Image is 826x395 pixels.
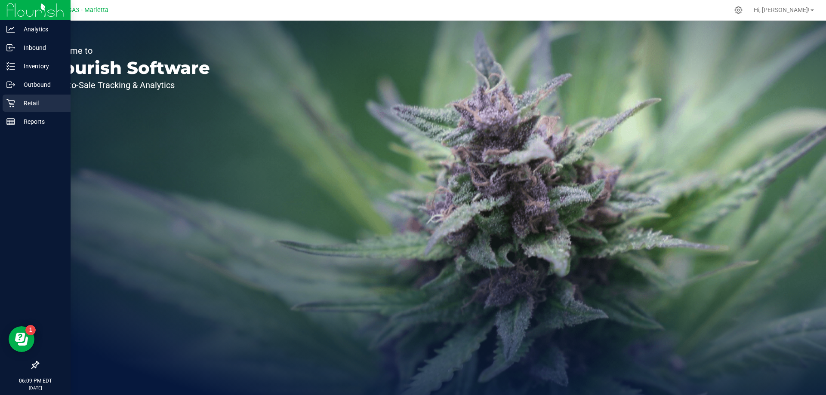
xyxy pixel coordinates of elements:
[15,80,67,90] p: Outbound
[6,25,15,34] inline-svg: Analytics
[15,61,67,71] p: Inventory
[4,377,67,385] p: 06:09 PM EDT
[68,6,108,14] span: GA3 - Marietta
[4,385,67,391] p: [DATE]
[15,98,67,108] p: Retail
[15,43,67,53] p: Inbound
[25,325,36,335] iframe: Resource center unread badge
[6,62,15,70] inline-svg: Inventory
[9,326,34,352] iframe: Resource center
[15,24,67,34] p: Analytics
[6,43,15,52] inline-svg: Inbound
[6,117,15,126] inline-svg: Reports
[754,6,810,13] span: Hi, [PERSON_NAME]!
[46,59,210,77] p: Flourish Software
[733,6,744,14] div: Manage settings
[46,46,210,55] p: Welcome to
[15,116,67,127] p: Reports
[6,80,15,89] inline-svg: Outbound
[6,99,15,107] inline-svg: Retail
[46,81,210,89] p: Seed-to-Sale Tracking & Analytics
